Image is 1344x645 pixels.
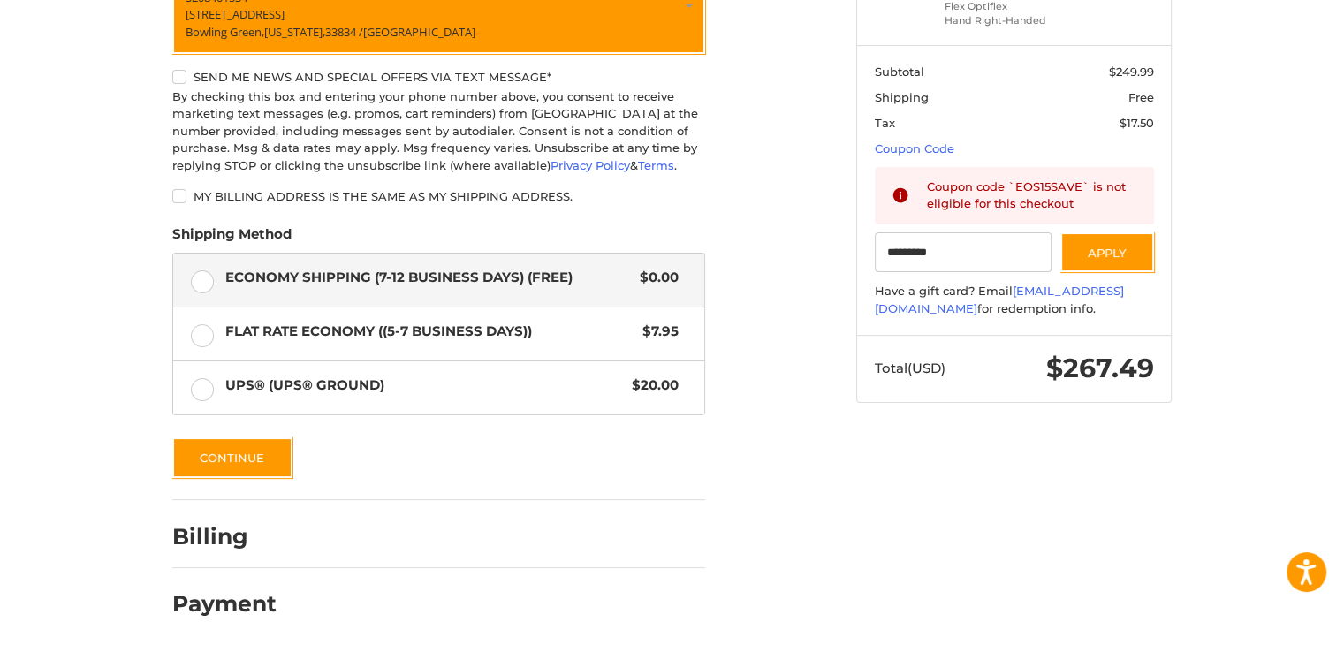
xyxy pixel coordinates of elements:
span: $267.49 [1046,352,1154,384]
legend: Shipping Method [172,224,292,253]
span: $20.00 [623,376,679,396]
label: Send me news and special offers via text message* [172,70,705,84]
h2: Payment [172,590,277,618]
div: Have a gift card? Email for redemption info. [875,283,1154,317]
span: [STREET_ADDRESS] [186,6,285,22]
a: Privacy Policy [551,158,630,172]
span: $249.99 [1109,64,1154,79]
span: UPS® (UPS® Ground) [225,376,624,396]
li: Hand Right-Handed [945,13,1080,28]
h2: Billing [172,523,276,550]
span: Bowling Green, [186,24,264,40]
button: Continue [172,437,292,478]
span: Total (USD) [875,360,945,376]
span: Economy Shipping (7-12 Business Days) (Free) [225,268,632,288]
a: [EMAIL_ADDRESS][DOMAIN_NAME] [875,284,1124,315]
span: $17.50 [1120,116,1154,130]
span: Flat Rate Economy ((5-7 Business Days)) [225,322,634,342]
span: $0.00 [631,268,679,288]
a: Terms [638,158,674,172]
input: Gift Certificate or Coupon Code [875,232,1052,272]
div: Coupon code `EOS15SAVE` is not eligible for this checkout [927,178,1137,213]
button: Apply [1060,232,1154,272]
a: Coupon Code [875,141,954,156]
span: [GEOGRAPHIC_DATA] [363,24,475,40]
span: 33834 / [325,24,363,40]
label: My billing address is the same as my shipping address. [172,189,705,203]
div: By checking this box and entering your phone number above, you consent to receive marketing text ... [172,88,705,175]
span: Free [1128,90,1154,104]
span: Tax [875,116,895,130]
span: Subtotal [875,64,924,79]
span: $7.95 [634,322,679,342]
span: [US_STATE], [264,24,325,40]
span: Shipping [875,90,929,104]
